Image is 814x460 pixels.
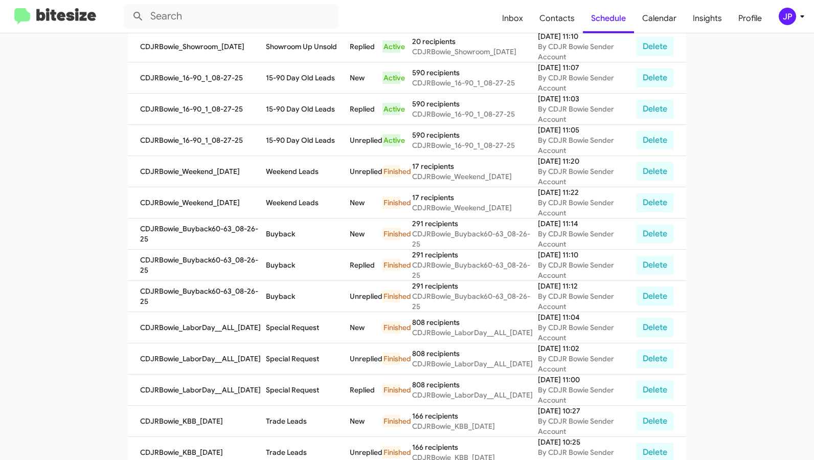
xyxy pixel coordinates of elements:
input: Search [124,4,338,29]
td: Weekend Leads [266,156,350,187]
div: CDJRBowie_16-90_1_08-27-25 [412,140,538,150]
button: Delete [636,411,674,431]
button: Delete [636,162,674,181]
a: Inbox [494,4,531,33]
div: By CDJR Bowie Sender Account [538,229,636,249]
td: 15-90 Day Old Leads [266,62,350,94]
button: Delete [636,68,674,87]
td: CDJRBowie_Weekend_[DATE] [128,187,266,218]
div: 17 recipients [412,192,538,203]
button: Delete [636,318,674,337]
div: Finished [382,290,400,302]
div: CDJRBowie_Weekend_[DATE] [412,171,538,182]
td: CDJRBowie_Buyback60-63_08-26-25 [128,218,266,250]
td: New [350,187,382,218]
div: By CDJR Bowie Sender Account [538,166,636,187]
div: Active [382,40,400,53]
div: 291 recipients [412,218,538,229]
div: Finished [382,353,400,365]
div: 20 recipients [412,36,538,47]
div: 291 recipients [412,281,538,291]
div: By CDJR Bowie Sender Account [538,385,636,405]
div: Finished [382,196,400,209]
div: 808 recipients [412,380,538,390]
button: Delete [636,99,674,119]
td: Special Request [266,343,350,375]
td: Special Request [266,312,350,343]
td: Replied [350,94,382,125]
td: CDJRBowie_16-90_1_08-27-25 [128,125,266,156]
div: Finished [382,384,400,396]
div: 166 recipients [412,442,538,452]
td: 15-90 Day Old Leads [266,125,350,156]
button: Delete [636,37,674,56]
div: By CDJR Bowie Sender Account [538,41,636,62]
div: Finished [382,415,400,427]
div: [DATE] 11:04 [538,312,636,322]
div: CDJRBowie_Buyback60-63_08-26-25 [412,229,538,249]
div: 808 recipients [412,348,538,359]
div: 17 recipients [412,161,538,171]
td: CDJRBowie_16-90_1_08-27-25 [128,94,266,125]
td: Unreplied [350,125,382,156]
div: By CDJR Bowie Sender Account [538,260,636,280]
div: By CDJR Bowie Sender Account [538,73,636,93]
div: By CDJR Bowie Sender Account [538,291,636,312]
div: 590 recipients [412,68,538,78]
td: CDJRBowie_LaborDay__ALL_[DATE] [128,312,266,343]
div: 166 recipients [412,411,538,421]
td: Buyback [266,281,350,312]
div: CDJRBowie_KBB_[DATE] [412,421,538,431]
div: By CDJR Bowie Sender Account [538,416,636,436]
div: [DATE] 11:14 [538,218,636,229]
td: CDJRBowie_Showroom_[DATE] [128,31,266,62]
div: [DATE] 11:10 [538,250,636,260]
td: Unreplied [350,343,382,375]
button: Delete [636,193,674,212]
div: JP [779,8,796,25]
div: By CDJR Bowie Sender Account [538,354,636,374]
td: New [350,218,382,250]
div: Finished [382,165,400,178]
td: CDJRBowie_16-90_1_08-27-25 [128,62,266,94]
div: [DATE] 11:07 [538,62,636,73]
td: New [350,62,382,94]
div: Active [382,134,400,146]
button: Delete [636,287,674,306]
a: Insights [685,4,730,33]
div: Active [382,72,400,84]
div: [DATE] 10:25 [538,437,636,447]
div: CDJRBowie_Buyback60-63_08-26-25 [412,260,538,280]
td: Replied [350,250,382,281]
button: Delete [636,130,674,150]
a: Contacts [531,4,583,33]
td: Unreplied [350,156,382,187]
div: [DATE] 11:05 [538,125,636,135]
td: Buyback [266,218,350,250]
div: By CDJR Bowie Sender Account [538,198,636,218]
a: Schedule [583,4,634,33]
div: CDJRBowie_LaborDay__ALL_[DATE] [412,390,538,400]
a: Calendar [634,4,685,33]
td: CDJRBowie_KBB_[DATE] [128,406,266,437]
td: Trade Leads [266,406,350,437]
a: Profile [730,4,770,33]
td: CDJRBowie_LaborDay__ALL_[DATE] [128,343,266,375]
td: New [350,312,382,343]
div: Finished [382,321,400,334]
td: Buyback [266,250,350,281]
button: Delete [636,349,674,368]
td: 15-90 Day Old Leads [266,94,350,125]
button: Delete [636,380,674,400]
td: CDJRBowie_LaborDay__ALL_[DATE] [128,375,266,406]
div: CDJRBowie_Showroom_[DATE] [412,47,538,57]
div: CDJRBowie_Weekend_[DATE] [412,203,538,213]
div: By CDJR Bowie Sender Account [538,104,636,124]
td: Weekend Leads [266,187,350,218]
div: [DATE] 11:12 [538,281,636,291]
div: Finished [382,228,400,240]
td: Replied [350,31,382,62]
